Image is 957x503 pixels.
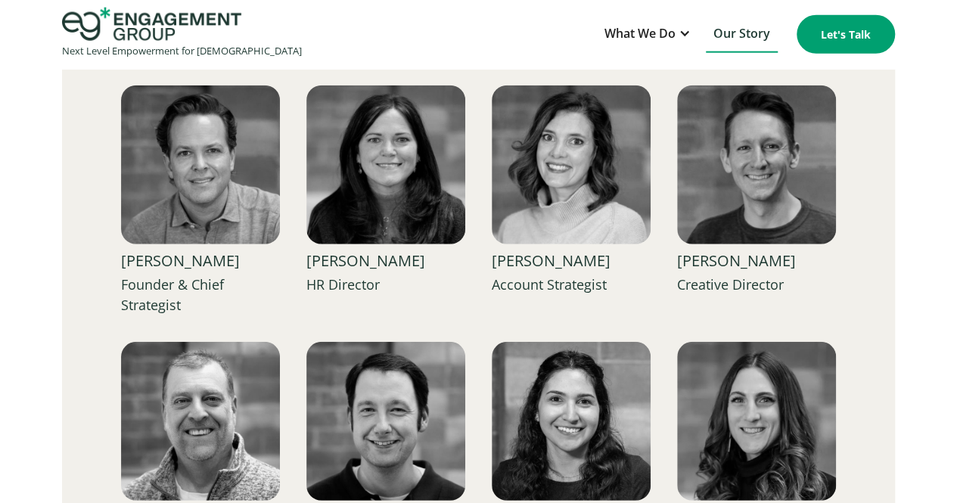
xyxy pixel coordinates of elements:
[62,8,302,61] a: home
[597,16,698,53] div: What We Do
[306,250,465,271] div: [PERSON_NAME]
[306,275,465,295] div: HR Director
[797,15,895,54] a: Let's Talk
[492,250,651,271] div: [PERSON_NAME]
[62,41,302,61] div: Next Level Empowerment for [DEMOGRAPHIC_DATA]
[677,250,836,271] div: [PERSON_NAME]
[492,275,651,295] div: Account Strategist
[677,275,836,295] div: Creative Director
[121,275,280,315] div: Founder & Chief Strategist
[706,16,778,53] a: Our Story
[62,8,241,41] img: Engagement Group Logo Icon
[604,23,676,44] div: What We Do
[121,250,280,271] div: [PERSON_NAME]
